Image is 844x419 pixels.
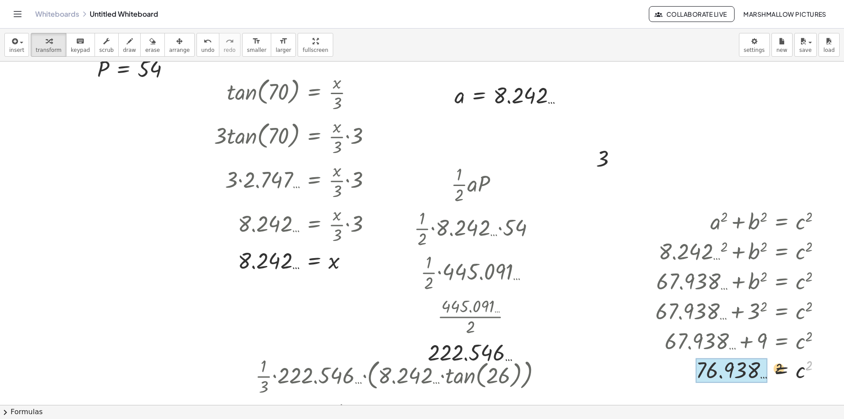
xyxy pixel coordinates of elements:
span: keypad [71,47,90,53]
i: undo [204,36,212,47]
button: load [819,33,840,57]
button: settings [739,33,770,57]
button: Collaborate Live [649,6,734,22]
span: arrange [169,47,190,53]
button: erase [140,33,164,57]
i: format_size [279,36,287,47]
span: fullscreen [302,47,328,53]
span: undo [201,47,215,53]
span: larger [276,47,291,53]
button: format_sizesmaller [242,33,271,57]
i: keyboard [76,36,84,47]
span: Marshmallow Pictures [743,10,826,18]
button: arrange [164,33,195,57]
span: new [776,47,787,53]
span: transform [36,47,62,53]
span: draw [123,47,136,53]
button: save [794,33,817,57]
span: redo [224,47,236,53]
button: undoundo [196,33,219,57]
button: scrub [95,33,119,57]
span: settings [744,47,765,53]
button: Marshmallow Pictures [736,6,833,22]
button: fullscreen [298,33,333,57]
span: scrub [99,47,114,53]
span: erase [145,47,160,53]
span: insert [9,47,24,53]
button: transform [31,33,66,57]
span: smaller [247,47,266,53]
i: redo [226,36,234,47]
button: format_sizelarger [271,33,296,57]
span: save [799,47,811,53]
button: insert [4,33,29,57]
button: keyboardkeypad [66,33,95,57]
button: new [771,33,793,57]
span: load [823,47,835,53]
a: Whiteboards [35,10,79,18]
button: redoredo [219,33,240,57]
button: draw [118,33,141,57]
i: format_size [252,36,261,47]
span: Collaborate Live [656,10,727,18]
button: Toggle navigation [11,7,25,21]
